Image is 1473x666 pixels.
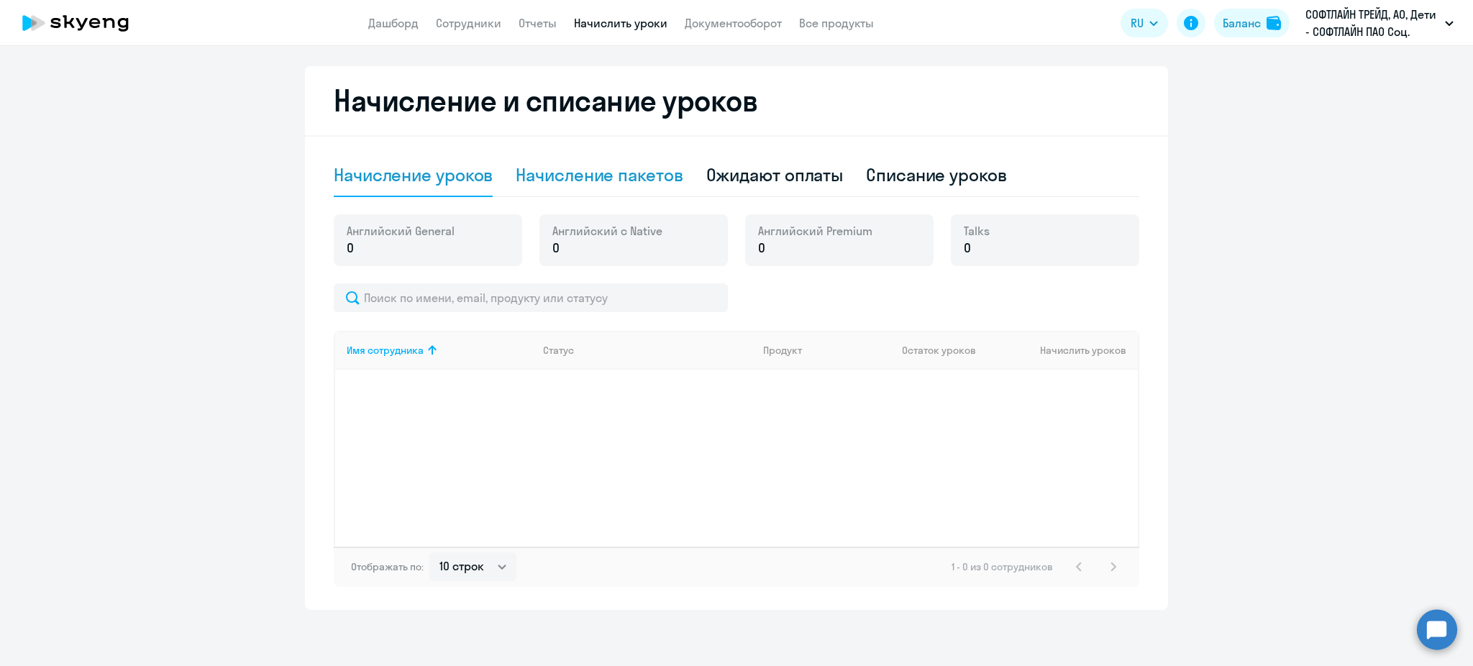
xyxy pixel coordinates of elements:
[1131,14,1144,32] span: RU
[964,239,971,257] span: 0
[1267,16,1281,30] img: balance
[1298,6,1461,40] button: СОФТЛАЙН ТРЕЙД, АО, Дети - СОФТЛАЙН ПАО Соц. пакет
[964,223,990,239] span: Talks
[1121,9,1168,37] button: RU
[685,16,782,30] a: Документооборот
[543,344,752,357] div: Статус
[758,223,872,239] span: Английский Premium
[866,163,1007,186] div: Списание уроков
[574,16,667,30] a: Начислить уроки
[1305,6,1439,40] p: СОФТЛАЙН ТРЕЙД, АО, Дети - СОФТЛАЙН ПАО Соц. пакет
[706,163,844,186] div: Ожидают оплаты
[552,223,662,239] span: Английский с Native
[519,16,557,30] a: Отчеты
[436,16,501,30] a: Сотрудники
[334,83,1139,118] h2: Начисление и списание уроков
[347,344,532,357] div: Имя сотрудника
[991,331,1138,370] th: Начислить уроков
[347,239,354,257] span: 0
[347,223,455,239] span: Английский General
[347,344,424,357] div: Имя сотрудника
[368,16,419,30] a: Дашборд
[1214,9,1290,37] button: Балансbalance
[952,560,1053,573] span: 1 - 0 из 0 сотрудников
[552,239,560,257] span: 0
[334,163,493,186] div: Начисление уроков
[516,163,683,186] div: Начисление пакетов
[1223,14,1261,32] div: Баланс
[902,344,991,357] div: Остаток уроков
[799,16,874,30] a: Все продукты
[763,344,802,357] div: Продукт
[758,239,765,257] span: 0
[334,283,728,312] input: Поиск по имени, email, продукту или статусу
[543,344,574,357] div: Статус
[763,344,891,357] div: Продукт
[902,344,976,357] span: Остаток уроков
[351,560,424,573] span: Отображать по:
